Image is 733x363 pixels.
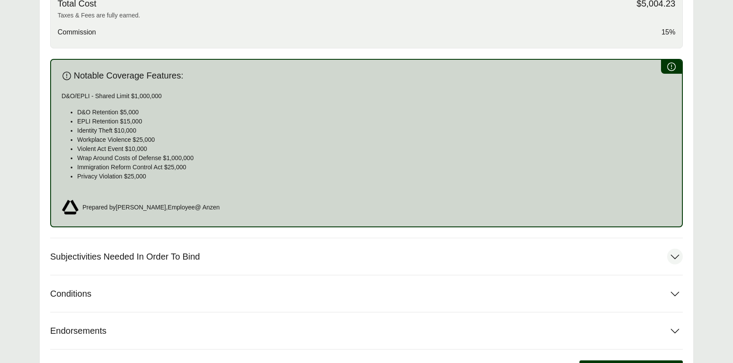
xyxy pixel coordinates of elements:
button: Conditions [50,275,683,312]
span: Subjectivities Needed In Order To Bind [50,251,200,262]
p: Privacy Violation $25,000 [77,172,671,181]
p: Violent Act Event $10,000 [77,144,671,154]
p: D&O/EPLI - Shared Limit $1,000,000 [62,92,671,101]
span: Commission [58,27,96,38]
p: D&O Retention $5,000 [77,108,671,117]
button: Endorsements [50,312,683,349]
p: EPLI Retention $15,000 [77,117,671,126]
p: Identity Theft $10,000 [77,126,671,135]
p: Taxes & Fees are fully earned. [58,11,675,20]
span: Conditions [50,288,92,299]
span: Notable Coverage Features: [74,70,183,81]
p: Immigration Reform Control Act $25,000 [77,163,671,172]
p: Wrap Around Costs of Defense $1,000,000 [77,154,671,163]
span: Prepared by [PERSON_NAME] , Employee @ Anzen [82,203,220,212]
p: Workplace Violence $25,000 [77,135,671,144]
button: Subjectivities Needed In Order To Bind [50,238,683,275]
span: 15% [661,27,675,38]
span: Endorsements [50,325,106,336]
